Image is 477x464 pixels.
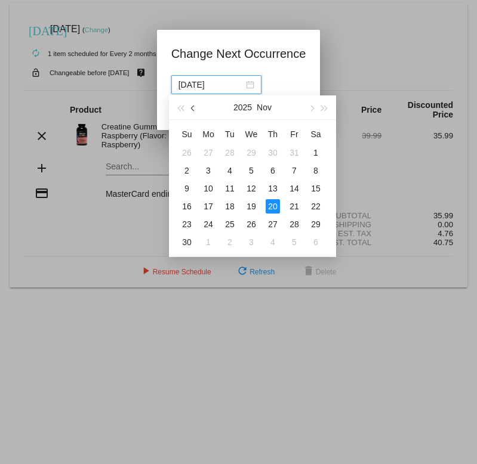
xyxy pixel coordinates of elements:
div: 15 [309,181,323,196]
td: 11/9/2025 [176,180,198,197]
div: 29 [309,217,323,231]
div: 8 [309,163,323,178]
td: 12/2/2025 [219,233,241,251]
td: 11/3/2025 [198,162,219,180]
div: 5 [287,235,301,249]
td: 11/11/2025 [219,180,241,197]
th: Wed [241,125,262,144]
div: 25 [223,217,237,231]
div: 26 [244,217,258,231]
div: 23 [180,217,194,231]
div: 1 [201,235,216,249]
div: 10 [201,181,216,196]
td: 10/26/2025 [176,144,198,162]
div: 28 [287,217,301,231]
div: 17 [201,199,216,214]
button: Previous month (PageUp) [187,95,200,119]
div: 7 [287,163,301,178]
div: 21 [287,199,301,214]
th: Sat [305,125,327,144]
input: Select date [179,78,244,91]
td: 11/4/2025 [219,162,241,180]
div: 6 [266,163,280,178]
div: 27 [201,146,216,160]
td: 11/20/2025 [262,197,284,215]
td: 10/30/2025 [262,144,284,162]
td: 10/27/2025 [198,144,219,162]
div: 12 [244,181,258,196]
td: 11/6/2025 [262,162,284,180]
td: 11/1/2025 [305,144,327,162]
div: 18 [223,199,237,214]
td: 11/12/2025 [241,180,262,197]
td: 11/24/2025 [198,215,219,233]
div: 2 [223,235,237,249]
button: Nov [257,95,272,119]
th: Tue [219,125,241,144]
th: Mon [198,125,219,144]
th: Sun [176,125,198,144]
div: 28 [223,146,237,160]
td: 11/18/2025 [219,197,241,215]
div: 4 [223,163,237,178]
td: 11/8/2025 [305,162,327,180]
td: 12/6/2025 [305,233,327,251]
div: 3 [244,235,258,249]
td: 11/14/2025 [284,180,305,197]
div: 24 [201,217,216,231]
div: 20 [266,199,280,214]
td: 11/19/2025 [241,197,262,215]
td: 11/25/2025 [219,215,241,233]
button: 2025 [233,95,252,119]
div: 11 [223,181,237,196]
td: 11/16/2025 [176,197,198,215]
div: 19 [244,199,258,214]
div: 2 [180,163,194,178]
td: 11/15/2025 [305,180,327,197]
td: 11/26/2025 [241,215,262,233]
h1: Change Next Occurrence [171,44,306,63]
td: 11/17/2025 [198,197,219,215]
td: 10/29/2025 [241,144,262,162]
td: 12/4/2025 [262,233,284,251]
td: 12/1/2025 [198,233,219,251]
td: 12/3/2025 [241,233,262,251]
td: 11/10/2025 [198,180,219,197]
div: 26 [180,146,194,160]
div: 30 [180,235,194,249]
div: 3 [201,163,216,178]
td: 11/29/2025 [305,215,327,233]
td: 10/28/2025 [219,144,241,162]
td: 11/2/2025 [176,162,198,180]
td: 11/5/2025 [241,162,262,180]
td: 12/5/2025 [284,233,305,251]
div: 31 [287,146,301,160]
th: Fri [284,125,305,144]
div: 22 [309,199,323,214]
div: 9 [180,181,194,196]
td: 11/28/2025 [284,215,305,233]
th: Thu [262,125,284,144]
div: 29 [244,146,258,160]
button: Next month (PageDown) [304,95,318,119]
div: 4 [266,235,280,249]
td: 11/21/2025 [284,197,305,215]
td: 11/23/2025 [176,215,198,233]
td: 11/22/2025 [305,197,327,215]
td: 11/7/2025 [284,162,305,180]
td: 11/30/2025 [176,233,198,251]
td: 11/27/2025 [262,215,284,233]
div: 13 [266,181,280,196]
div: 16 [180,199,194,214]
button: Last year (Control + left) [174,95,187,119]
td: 11/13/2025 [262,180,284,197]
div: 27 [266,217,280,231]
td: 10/31/2025 [284,144,305,162]
div: 1 [309,146,323,160]
div: 6 [309,235,323,249]
div: 5 [244,163,258,178]
div: 30 [266,146,280,160]
button: Next year (Control + right) [318,95,331,119]
div: 14 [287,181,301,196]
